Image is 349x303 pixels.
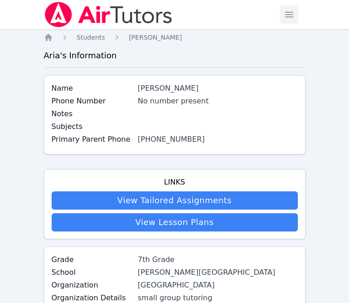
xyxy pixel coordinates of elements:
span: Students [77,34,105,41]
label: Organization [52,280,132,291]
nav: Breadcrumb [44,33,306,42]
div: [GEOGRAPHIC_DATA] [138,280,298,291]
div: No number present [138,96,298,107]
img: Air Tutors [44,2,173,27]
div: [PERSON_NAME][GEOGRAPHIC_DATA] [138,267,298,278]
div: 7th Grade [138,254,298,265]
label: Primary Parent Phone [52,134,132,145]
a: Students [77,33,105,42]
label: Phone Number [52,96,132,107]
a: [PERSON_NAME] [129,33,182,42]
span: [PERSON_NAME] [129,34,182,41]
h3: Aria 's Information [44,49,306,62]
div: [PERSON_NAME] [138,83,298,94]
label: Notes [52,108,132,119]
label: Name [52,83,132,94]
label: School [52,267,132,278]
label: Grade [52,254,132,265]
a: [PHONE_NUMBER] [138,135,205,144]
a: View Lesson Plans [52,213,298,231]
h4: Links [52,177,298,188]
label: Subjects [52,121,132,132]
a: View Tailored Assignments [52,191,298,210]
